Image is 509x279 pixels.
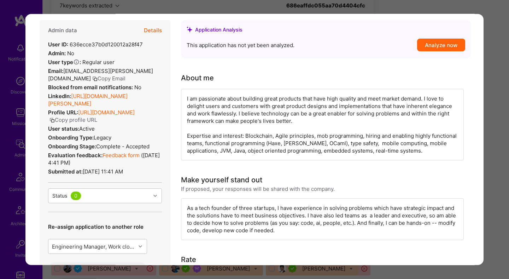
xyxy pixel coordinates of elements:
[48,143,96,150] strong: Onboarding Stage:
[92,75,125,82] button: Copy Email
[195,26,242,33] div: Application Analysis
[181,199,464,240] div: As a tech founder of three startups, I have experience in solving problems which have strategic i...
[48,93,128,107] a: [URL][DOMAIN_NAME][PERSON_NAME]
[181,73,214,84] div: About me
[48,50,74,57] div: No
[48,68,63,75] strong: Email:
[181,89,464,161] div: I am passionate about building great products that have high quality and meet market demand. I lo...
[52,243,136,250] div: Engineering Manager, Work closely with founders to hack and problem-solve a wide range of issues ...
[73,59,80,66] i: Help
[48,28,77,34] h4: Admin data
[139,245,142,249] i: icon Chevron
[79,126,95,132] span: Active
[48,263,147,277] button: Update
[187,41,294,49] span: This application has not yet been analyzed.
[181,255,196,265] div: Rate
[48,68,153,82] span: [EMAIL_ADDRESS][PERSON_NAME][DOMAIN_NAME]
[48,84,134,91] strong: Blocked from email notifications:
[48,41,143,49] div: 636ecce37b0d120012a28f47
[83,169,123,175] span: [DATE] 11:41 AM
[48,59,115,66] div: Regular user
[48,84,141,91] div: No
[48,152,103,159] strong: Evaluation feedback:
[49,116,97,124] button: Copy profile URL
[48,109,78,116] strong: Profile URL:
[48,59,81,66] strong: User type :
[48,223,147,231] p: Re-assign application to another role
[153,194,157,198] i: icon Chevron
[48,126,79,132] strong: User status:
[25,14,484,265] div: modal
[417,39,465,52] button: Analyze now
[92,76,98,82] i: icon Copy
[48,169,83,175] strong: Submitted at:
[144,21,162,41] button: Details
[48,41,68,48] strong: User ID:
[48,50,66,57] strong: Admin:
[52,192,67,200] div: Status
[48,93,71,100] strong: LinkedIn:
[181,175,262,186] div: Make yourself stand out
[49,118,55,123] i: icon Copy
[96,143,150,150] span: Complete - Accepted
[181,186,335,193] div: If proposed, your responses will be shared with the company.
[48,135,94,141] strong: Onboarding Type:
[71,192,81,200] div: 0
[103,152,140,159] a: Feedback form
[78,109,135,116] a: [URL][DOMAIN_NAME]
[94,135,111,141] span: legacy
[48,152,162,167] div: ( [DATE] 4:41 PM )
